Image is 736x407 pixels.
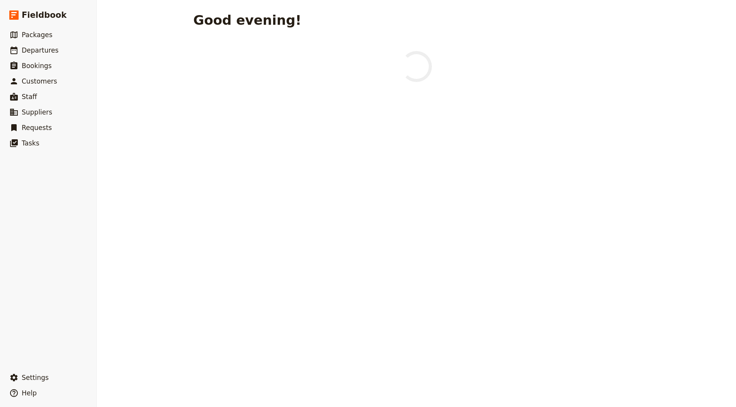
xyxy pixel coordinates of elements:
span: Customers [22,77,57,85]
span: Settings [22,374,49,381]
span: Tasks [22,139,40,147]
span: Fieldbook [22,9,67,21]
span: Requests [22,124,52,132]
span: Suppliers [22,108,52,116]
h1: Good evening! [193,12,301,28]
span: Help [22,389,37,397]
span: Bookings [22,62,52,70]
span: Staff [22,93,37,101]
span: Departures [22,46,58,54]
span: Packages [22,31,52,39]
